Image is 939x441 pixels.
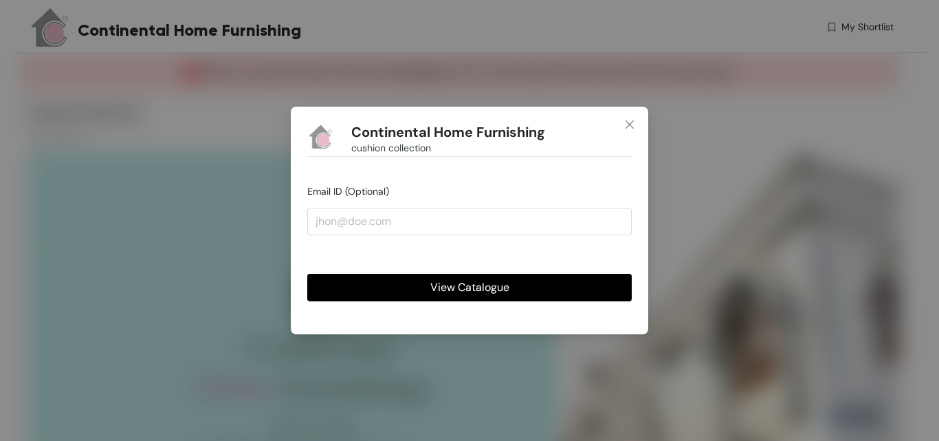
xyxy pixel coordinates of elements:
[307,123,335,151] img: Buyer Portal
[307,185,389,197] span: Email ID (Optional)
[611,107,648,144] button: Close
[307,208,632,235] input: jhon@doe.com
[624,119,635,130] span: close
[351,140,431,155] span: cushion collection
[351,124,545,141] h1: Continental Home Furnishing
[430,279,509,296] span: View Catalogue
[307,274,632,301] button: View Catalogue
